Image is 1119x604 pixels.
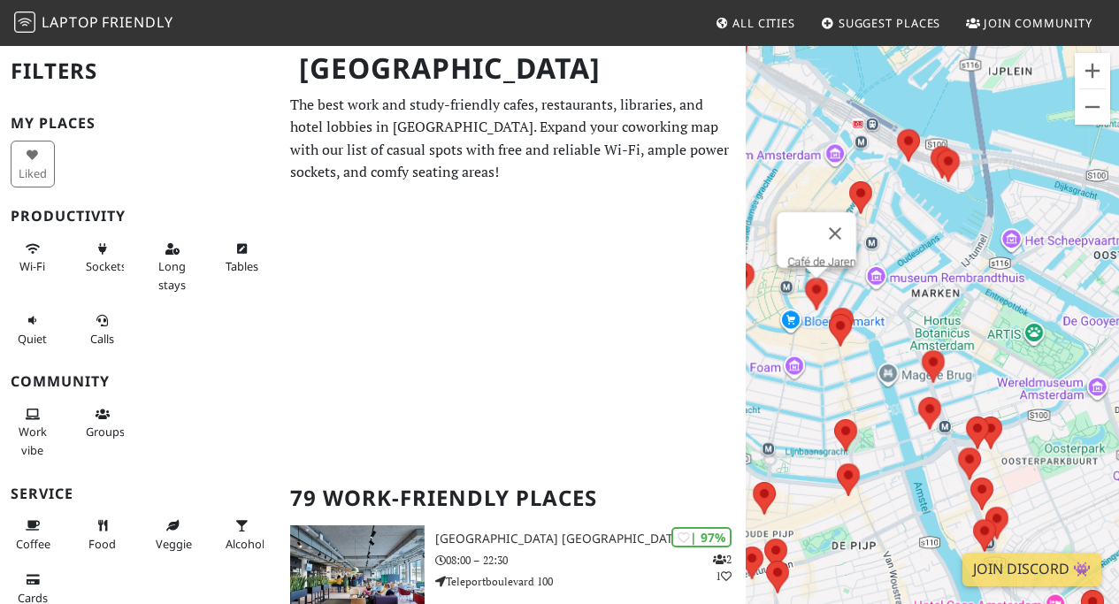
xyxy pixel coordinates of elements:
button: Sockets [80,234,125,281]
span: Group tables [86,424,125,440]
span: Stable Wi-Fi [19,258,45,274]
span: Coffee [16,536,50,552]
h3: [GEOGRAPHIC_DATA] [GEOGRAPHIC_DATA] [435,531,746,547]
p: 08:00 – 22:30 [435,552,746,569]
button: Quiet [11,306,55,353]
h3: Productivity [11,208,269,225]
a: Join Discord 👾 [962,553,1101,586]
span: Suggest Places [839,15,941,31]
span: Long stays [158,258,186,292]
button: Coffee [11,511,55,558]
a: Suggest Places [814,7,948,39]
a: LaptopFriendly LaptopFriendly [14,8,173,39]
button: Long stays [150,234,195,299]
a: Café de Jaren [787,255,856,268]
button: Wi-Fi [11,234,55,281]
div: | 97% [671,527,732,547]
button: Zoom in [1075,53,1110,88]
button: Veggie [150,511,195,558]
span: Friendly [102,12,172,32]
button: Zoom out [1075,89,1110,125]
button: Calls [80,306,125,353]
p: The best work and study-friendly cafes, restaurants, libraries, and hotel lobbies in [GEOGRAPHIC_... [290,94,735,184]
button: Tables [220,234,264,281]
h3: Community [11,373,269,390]
span: Power sockets [86,258,126,274]
span: Work-friendly tables [226,258,258,274]
span: Laptop [42,12,99,32]
span: Food [88,536,116,552]
button: Food [80,511,125,558]
a: Join Community [959,7,1100,39]
button: Work vibe [11,400,55,464]
span: Video/audio calls [90,331,114,347]
span: People working [19,424,47,457]
h3: Service [11,485,269,502]
h1: [GEOGRAPHIC_DATA] [285,44,742,93]
a: All Cities [708,7,802,39]
p: 2 1 [713,551,732,585]
button: Alcohol [220,511,264,558]
span: Join Community [984,15,1092,31]
span: Veggie [156,536,192,552]
span: Alcohol [226,536,264,552]
span: Quiet [18,331,47,347]
h2: 79 Work-Friendly Places [290,471,735,525]
h3: My Places [11,115,269,132]
h2: Filters [11,44,269,98]
p: Teleportboulevard 100 [435,573,746,590]
button: Groups [80,400,125,447]
button: Close [814,212,856,255]
img: LaptopFriendly [14,11,35,33]
span: All Cities [732,15,795,31]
